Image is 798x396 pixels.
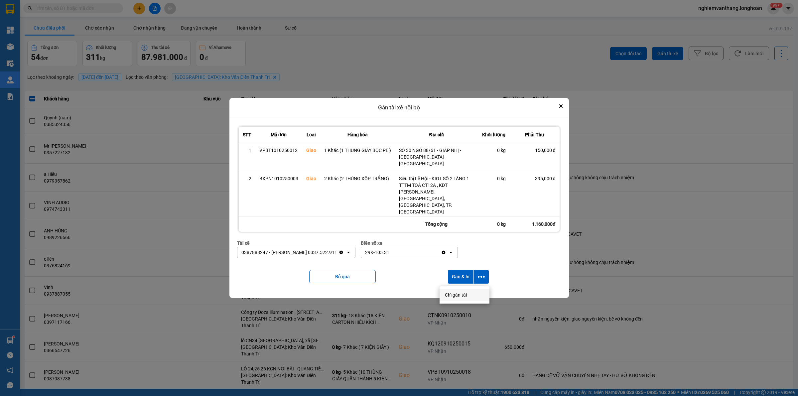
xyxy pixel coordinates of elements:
div: 1 [243,147,251,154]
div: 0 kg [478,216,510,232]
div: Giao [306,175,316,182]
div: dialog [229,98,569,298]
div: 29K-105.31 [365,249,389,256]
div: 2 Khác (2 THÙNG XỐP TRẮNG) [324,175,391,182]
div: 1,160,000đ [510,216,560,232]
div: Siêu thị Lễ Hội - KIOT SỐ 2 TẦNG 1 TTTM TOÀ CT12A , KDT [PERSON_NAME], [GEOGRAPHIC_DATA], [GEOGRA... [399,175,474,215]
div: 0 kg [482,175,506,182]
div: VPBT1010250012 [259,147,298,154]
div: 0 kg [482,147,506,154]
div: Gán tài xế nội bộ [229,98,569,117]
div: Địa chỉ [399,131,474,139]
div: STT [243,131,251,139]
div: Hàng hóa [324,131,391,139]
div: BXPN1010250003 [259,175,298,182]
input: Selected 29K-105.31. [390,249,391,256]
svg: open [346,250,351,255]
div: Giao [306,147,316,154]
button: Gán & In [448,270,473,284]
svg: open [448,250,454,255]
div: Tài xế [237,239,355,247]
div: Khối lượng [482,131,506,139]
div: 1 Khác (1 THÙNG GIẤY BỌC PE ) [324,147,391,154]
div: SỐ 30 NGÕ 88/61 - GIÁP NHỊ - [GEOGRAPHIC_DATA] - [GEOGRAPHIC_DATA] [399,147,474,167]
button: Close [557,102,565,110]
button: Bỏ qua [309,270,376,283]
div: Tổng cộng [395,216,478,232]
svg: Clear value [441,250,446,255]
div: 395,000 đ [514,175,556,182]
div: 0387888247 - [PERSON_NAME] 0337.522.911 [241,249,337,256]
div: 2 [243,175,251,182]
span: Chỉ gán tài [445,292,467,298]
div: Phải Thu [514,131,556,139]
div: Loại [306,131,316,139]
div: Biển số xe [361,239,458,247]
div: Mã đơn [259,131,298,139]
ul: Menu [440,286,489,304]
svg: Clear value [338,250,344,255]
div: 150,000 đ [514,147,556,154]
